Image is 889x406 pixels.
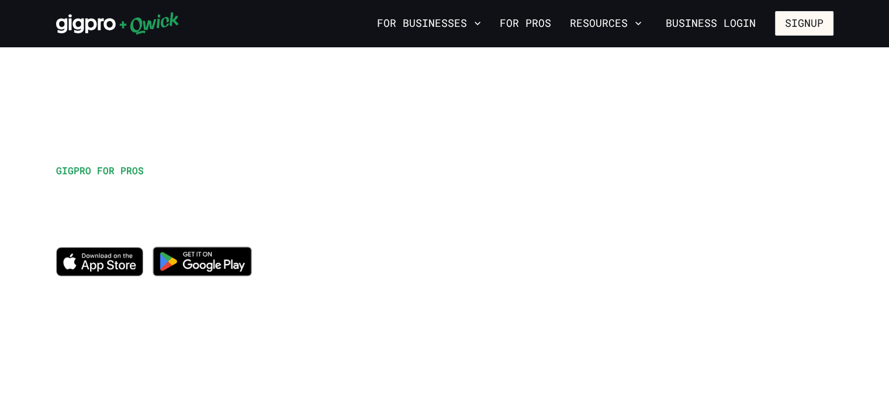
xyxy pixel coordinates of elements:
button: Signup [775,11,833,36]
a: Business Login [656,11,766,36]
button: Resources [565,13,646,33]
span: GIGPRO FOR PROS [56,164,144,176]
img: Get it on Google Play [146,240,259,283]
a: Download on the App Store [56,266,144,279]
h1: Work when you want, explore new opportunities, and get paid for it! [56,182,523,235]
button: For Businesses [372,13,486,33]
a: For Pros [495,13,556,33]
